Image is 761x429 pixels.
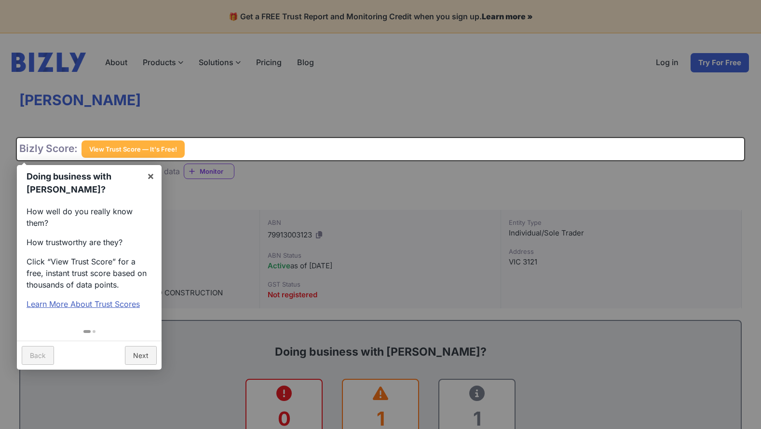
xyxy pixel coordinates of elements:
a: Learn More About Trust Scores [27,299,140,309]
a: × [140,165,162,187]
p: How well do you really know them? [27,206,152,229]
p: Click “View Trust Score” for a free, instant trust score based on thousands of data points. [27,256,152,291]
a: Next [125,346,157,365]
p: How trustworthy are they? [27,236,152,248]
h1: Doing business with [PERSON_NAME]? [27,170,139,196]
a: Back [22,346,54,365]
